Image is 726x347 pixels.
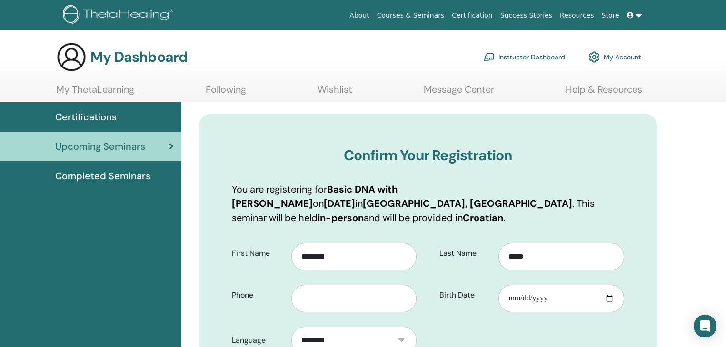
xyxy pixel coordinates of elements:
[55,110,117,124] span: Certifications
[694,315,716,337] div: Open Intercom Messenger
[463,212,503,224] b: Croatian
[225,286,291,304] label: Phone
[598,7,623,24] a: Store
[588,47,641,67] a: My Account
[556,7,598,24] a: Resources
[56,42,87,72] img: generic-user-icon.jpg
[225,244,291,262] label: First Name
[497,7,556,24] a: Success Stories
[56,84,134,102] a: My ThetaLearning
[55,169,150,183] span: Completed Seminars
[346,7,373,24] a: About
[373,7,448,24] a: Courses & Seminars
[232,147,624,164] h3: Confirm Your Registration
[566,84,642,102] a: Help & Resources
[318,84,352,102] a: Wishlist
[588,49,600,65] img: cog.svg
[432,286,498,304] label: Birth Date
[318,212,364,224] b: in-person
[363,197,572,210] b: [GEOGRAPHIC_DATA], [GEOGRAPHIC_DATA]
[63,5,177,26] img: logo.png
[448,7,496,24] a: Certification
[90,48,188,66] h3: My Dashboard
[324,197,355,210] b: [DATE]
[432,244,498,262] label: Last Name
[55,139,145,154] span: Upcoming Seminars
[483,47,565,67] a: Instructor Dashboard
[232,182,624,225] p: You are registering for on in . This seminar will be held and will be provided in .
[424,84,494,102] a: Message Center
[483,53,495,61] img: chalkboard-teacher.svg
[206,84,246,102] a: Following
